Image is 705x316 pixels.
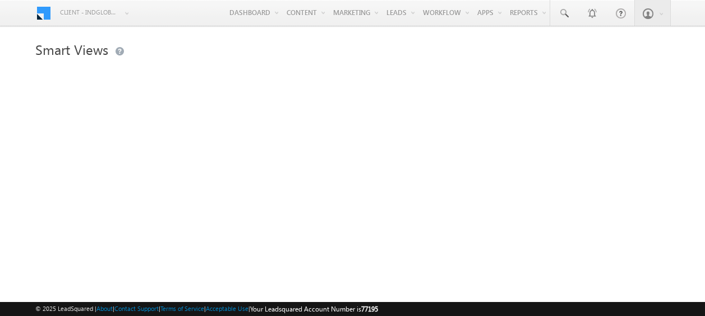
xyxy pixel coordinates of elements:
[35,40,108,58] span: Smart Views
[250,305,378,313] span: Your Leadsquared Account Number is
[96,305,113,312] a: About
[60,7,119,18] span: Client - indglobal2 (77195)
[160,305,204,312] a: Terms of Service
[35,304,378,314] span: © 2025 LeadSquared | | | | |
[206,305,248,312] a: Acceptable Use
[114,305,159,312] a: Contact Support
[361,305,378,313] span: 77195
